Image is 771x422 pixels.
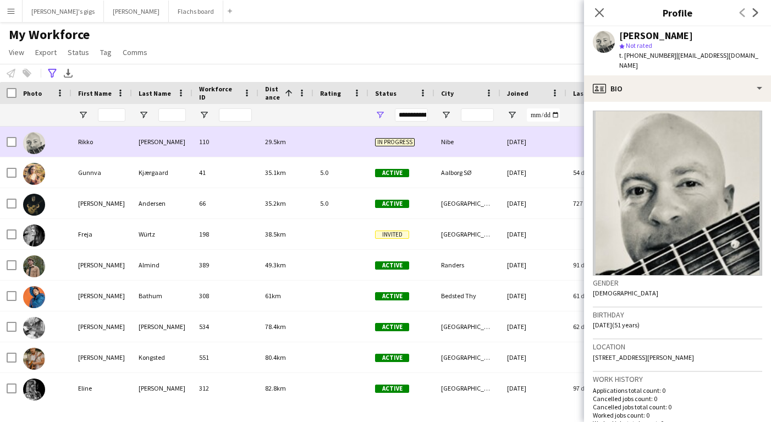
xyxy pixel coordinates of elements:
[593,374,762,384] h3: Work history
[573,89,598,97] span: Last job
[434,219,500,249] div: [GEOGRAPHIC_DATA]
[265,85,280,101] span: Distance
[23,317,45,339] img: Stine K Sørensen
[593,310,762,320] h3: Birthday
[71,127,132,157] div: Rikko
[265,261,286,269] span: 49.3km
[584,6,771,20] h3: Profile
[158,108,186,122] input: Last Name Filter Input
[500,250,566,280] div: [DATE]
[23,163,45,185] img: Gunnva Kjærgaard
[139,110,148,120] button: Open Filter Menu
[4,45,29,59] a: View
[199,110,209,120] button: Open Filter Menu
[132,188,192,218] div: Andersen
[63,45,93,59] a: Status
[23,1,104,22] button: [PERSON_NAME]'s gigs
[265,138,286,146] span: 29.5km
[132,342,192,372] div: Kongsted
[132,127,192,157] div: [PERSON_NAME]
[500,219,566,249] div: [DATE]
[619,31,693,41] div: [PERSON_NAME]
[375,169,409,177] span: Active
[98,108,125,122] input: First Name Filter Input
[71,342,132,372] div: [PERSON_NAME]
[566,250,632,280] div: 91 days
[118,45,152,59] a: Comms
[500,342,566,372] div: [DATE]
[375,292,409,300] span: Active
[593,411,762,419] p: Worked jobs count: 0
[441,110,451,120] button: Open Filter Menu
[192,281,258,311] div: 308
[566,281,632,311] div: 61 days
[313,188,368,218] div: 5.0
[62,67,75,80] app-action-btn: Export XLSX
[566,311,632,342] div: 62 days
[192,157,258,188] div: 41
[593,342,762,352] h3: Location
[23,224,45,246] img: Freja Würtz
[593,403,762,411] p: Cancelled jobs total count: 0
[71,188,132,218] div: [PERSON_NAME]
[132,157,192,188] div: Kjærgaard
[619,51,758,69] span: | [EMAIL_ADDRESS][DOMAIN_NAME]
[434,188,500,218] div: [GEOGRAPHIC_DATA]
[593,321,640,329] span: [DATE] (51 years)
[46,67,59,80] app-action-btn: Advanced filters
[78,110,88,120] button: Open Filter Menu
[192,250,258,280] div: 389
[192,342,258,372] div: 551
[23,379,45,401] img: Eline Engholm
[199,85,239,101] span: Workforce ID
[593,353,694,361] span: [STREET_ADDRESS][PERSON_NAME]
[169,1,223,22] button: Flachs board
[192,127,258,157] div: 110
[219,108,252,122] input: Workforce ID Filter Input
[132,281,192,311] div: Bathum
[593,289,658,297] span: [DEMOGRAPHIC_DATA]
[434,373,500,403] div: [GEOGRAPHIC_DATA]
[434,157,500,188] div: Aalborg SØ
[434,250,500,280] div: Randers
[461,108,494,122] input: City Filter Input
[500,311,566,342] div: [DATE]
[375,110,385,120] button: Open Filter Menu
[192,219,258,249] div: 198
[566,373,632,403] div: 97 days
[71,219,132,249] div: Freja
[265,292,281,300] span: 61km
[500,127,566,157] div: [DATE]
[68,47,89,57] span: Status
[434,127,500,157] div: Nibe
[265,230,286,238] span: 38.5km
[71,281,132,311] div: [PERSON_NAME]
[265,322,286,331] span: 78.4km
[375,354,409,362] span: Active
[375,385,409,393] span: Active
[71,373,132,403] div: Eline
[132,219,192,249] div: Würtz
[23,89,42,97] span: Photo
[500,188,566,218] div: [DATE]
[434,281,500,311] div: Bedsted Thy
[375,231,409,239] span: Invited
[23,348,45,370] img: Martin Kongsted
[593,386,762,394] p: Applications total count: 0
[500,373,566,403] div: [DATE]
[265,199,286,207] span: 35.2km
[9,26,90,43] span: My Workforce
[313,157,368,188] div: 5.0
[566,157,632,188] div: 54 days
[9,47,24,57] span: View
[375,261,409,270] span: Active
[78,89,112,97] span: First Name
[375,138,415,146] span: In progress
[96,45,116,59] a: Tag
[132,250,192,280] div: Almind
[500,281,566,311] div: [DATE]
[23,286,45,308] img: Ellen Bathum
[139,89,171,97] span: Last Name
[71,157,132,188] div: Gunnva
[434,311,500,342] div: [GEOGRAPHIC_DATA] N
